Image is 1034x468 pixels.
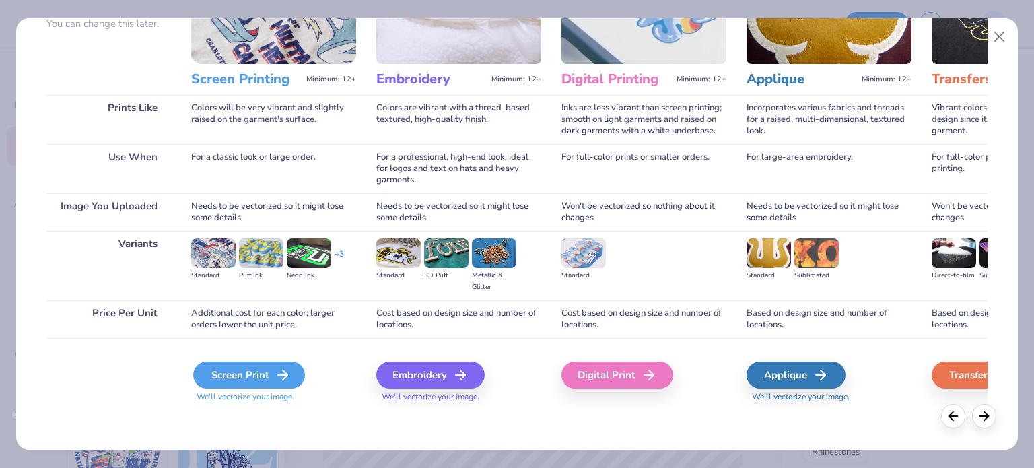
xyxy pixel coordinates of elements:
p: You can change this later. [46,18,171,30]
h3: Screen Printing [191,71,301,88]
span: We'll vectorize your image. [191,391,356,403]
h3: Digital Printing [561,71,671,88]
div: Puff Ink [239,270,283,281]
div: Variants [46,231,171,300]
div: Incorporates various fabrics and threads for a raised, multi-dimensional, textured look. [747,95,911,144]
div: Prints Like [46,95,171,144]
h3: Applique [747,71,856,88]
button: Close [987,24,1012,50]
div: Neon Ink [287,270,331,281]
div: Standard [561,270,606,281]
img: 3D Puff [424,238,469,268]
img: Standard [191,238,236,268]
div: For full-color prints or smaller orders. [561,144,726,193]
div: Metallic & Glitter [472,270,516,293]
span: We'll vectorize your image. [747,391,911,403]
div: Needs to be vectorized so it might lose some details [376,193,541,231]
img: Standard [747,238,791,268]
div: Inks are less vibrant than screen printing; smooth on light garments and raised on dark garments ... [561,95,726,144]
div: Digital Print [561,362,673,389]
div: Based on design size and number of locations. [747,300,911,338]
span: Minimum: 12+ [862,75,911,84]
img: Direct-to-film [932,238,976,268]
img: Sublimated [794,238,839,268]
div: Cost based on design size and number of locations. [561,300,726,338]
span: Minimum: 12+ [306,75,356,84]
img: Supacolor [979,238,1024,268]
div: Use When [46,144,171,193]
h3: Embroidery [376,71,486,88]
div: For a classic look or large order. [191,144,356,193]
div: Embroidery [376,362,485,389]
div: Colors are vibrant with a thread-based textured, high-quality finish. [376,95,541,144]
span: We'll vectorize your image. [376,391,541,403]
div: Direct-to-film [932,270,976,281]
div: Cost based on design size and number of locations. [376,300,541,338]
div: Won't be vectorized so nothing about it changes [561,193,726,231]
div: Transfers [932,362,1031,389]
img: Metallic & Glitter [472,238,516,268]
div: Image You Uploaded [46,193,171,231]
div: + 3 [335,248,344,271]
div: Screen Print [193,362,305,389]
div: For a professional, high-end look; ideal for logos and text on hats and heavy garments. [376,144,541,193]
img: Neon Ink [287,238,331,268]
div: Price Per Unit [46,300,171,338]
div: Applique [747,362,846,389]
div: Needs to be vectorized so it might lose some details [191,193,356,231]
div: Supacolor [979,270,1024,281]
div: For large-area embroidery. [747,144,911,193]
img: Puff Ink [239,238,283,268]
div: Standard [376,270,421,281]
span: Minimum: 12+ [491,75,541,84]
div: Sublimated [794,270,839,281]
div: Needs to be vectorized so it might lose some details [747,193,911,231]
div: 3D Puff [424,270,469,281]
span: Minimum: 12+ [677,75,726,84]
div: Standard [747,270,791,281]
div: Colors will be very vibrant and slightly raised on the garment's surface. [191,95,356,144]
div: Standard [191,270,236,281]
img: Standard [376,238,421,268]
img: Standard [561,238,606,268]
div: Additional cost for each color; larger orders lower the unit price. [191,300,356,338]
